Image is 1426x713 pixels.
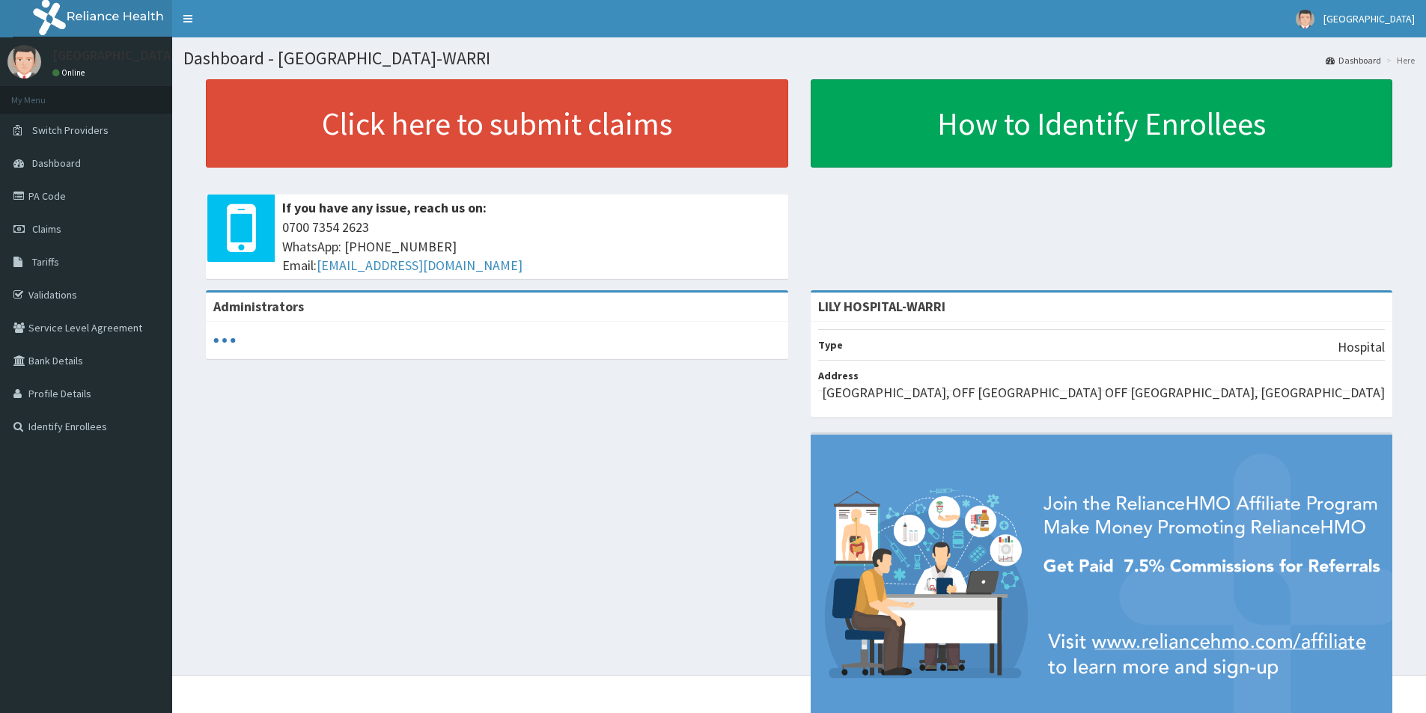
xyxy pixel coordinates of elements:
span: [GEOGRAPHIC_DATA] [1323,12,1415,25]
b: Address [818,369,859,382]
b: If you have any issue, reach us on: [282,199,487,216]
li: Here [1383,54,1415,67]
p: [GEOGRAPHIC_DATA], OFF [GEOGRAPHIC_DATA] OFF [GEOGRAPHIC_DATA], [GEOGRAPHIC_DATA] [822,383,1385,403]
b: Type [818,338,843,352]
p: Hospital [1338,337,1385,357]
a: How to Identify Enrollees [811,79,1393,168]
a: Dashboard [1326,54,1381,67]
a: [EMAIL_ADDRESS][DOMAIN_NAME] [317,257,522,274]
span: Switch Providers [32,123,109,137]
a: Online [52,67,88,78]
img: User Image [7,45,41,79]
svg: audio-loading [213,329,236,352]
img: User Image [1296,10,1314,28]
strong: LILY HOSPITAL-WARRI [818,298,945,315]
p: [GEOGRAPHIC_DATA] [52,49,176,62]
a: Click here to submit claims [206,79,788,168]
h1: Dashboard - [GEOGRAPHIC_DATA]-WARRI [183,49,1415,68]
span: Tariffs [32,255,59,269]
span: Dashboard [32,156,81,170]
b: Administrators [213,298,304,315]
span: Claims [32,222,61,236]
span: 0700 7354 2623 WhatsApp: [PHONE_NUMBER] Email: [282,218,781,275]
